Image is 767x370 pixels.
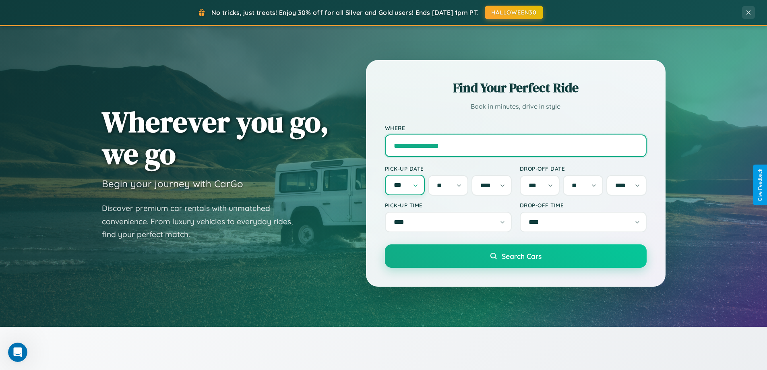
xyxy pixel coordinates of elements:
[520,165,647,172] label: Drop-off Date
[385,202,512,209] label: Pick-up Time
[211,8,479,17] span: No tricks, just treats! Enjoy 30% off for all Silver and Gold users! Ends [DATE] 1pm PT.
[520,202,647,209] label: Drop-off Time
[8,343,27,362] iframe: Intercom live chat
[102,178,243,190] h3: Begin your journey with CarGo
[385,165,512,172] label: Pick-up Date
[385,124,647,131] label: Where
[102,202,303,241] p: Discover premium car rentals with unmatched convenience. From luxury vehicles to everyday rides, ...
[502,252,542,260] span: Search Cars
[385,244,647,268] button: Search Cars
[485,6,543,19] button: HALLOWEEN30
[385,79,647,97] h2: Find Your Perfect Ride
[385,101,647,112] p: Book in minutes, drive in style
[757,169,763,201] div: Give Feedback
[102,106,329,169] h1: Wherever you go, we go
